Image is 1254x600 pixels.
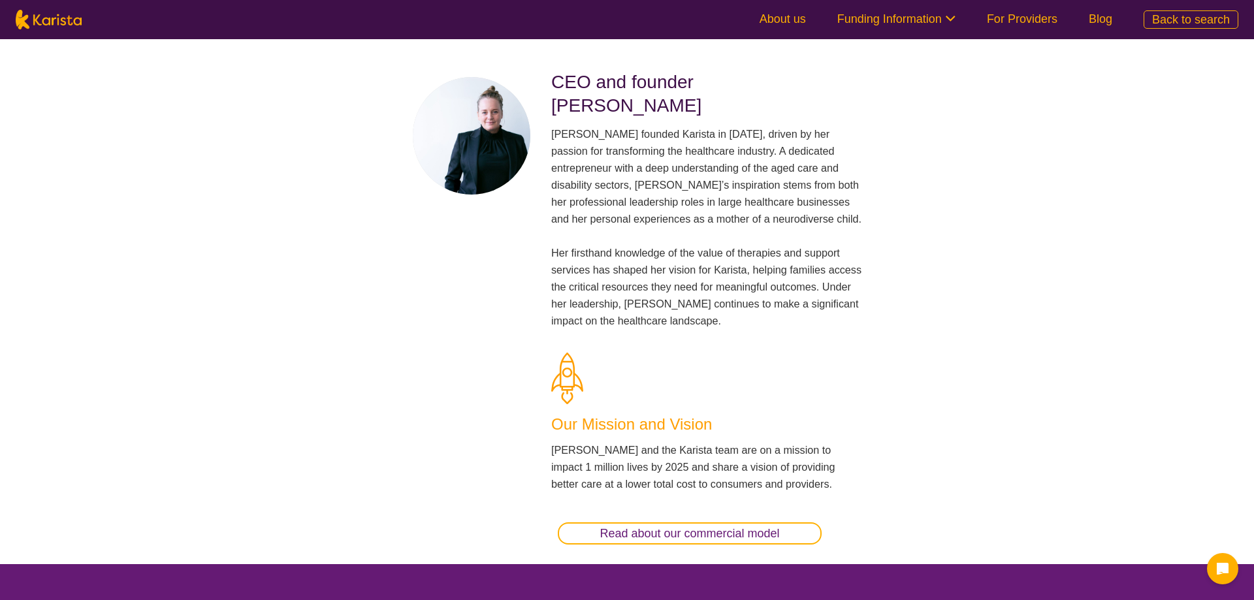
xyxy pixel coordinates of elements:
[837,12,956,25] a: Funding Information
[1152,13,1230,26] span: Back to search
[551,353,583,404] img: Our Mission
[551,71,862,118] h2: CEO and founder [PERSON_NAME]
[1144,10,1238,29] a: Back to search
[551,441,862,492] p: [PERSON_NAME] and the Karista team are on a mission to impact 1 million lives by 2025 and share a...
[600,527,779,540] b: Read about our commercial model
[16,10,82,29] img: Karista logo
[1089,12,1112,25] a: Blog
[760,12,806,25] a: About us
[551,413,862,436] h3: Our Mission and Vision
[551,125,862,329] p: [PERSON_NAME] founded Karista in [DATE], driven by her passion for transforming the healthcare in...
[987,12,1057,25] a: For Providers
